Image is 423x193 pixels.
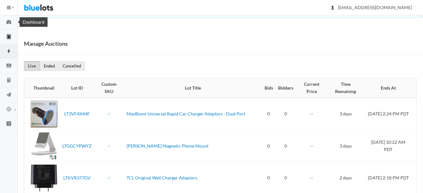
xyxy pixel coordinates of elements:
[327,130,364,162] td: 3 days
[364,98,416,130] td: [DATE] 2:24 PM PDT
[276,98,296,130] td: 0
[107,175,111,180] a: --
[127,111,245,116] a: MaxBoost Universal Rapid Car Charger Adaptors - Dual Port
[296,78,328,98] th: Current Price
[127,143,209,149] a: [PERSON_NAME] Magnetic Phone Mount
[262,98,276,130] td: 0
[60,78,94,98] th: Lot ID
[107,111,111,116] a: --
[364,130,416,162] td: [DATE] 10:22 AM PDT
[94,78,124,98] th: Custom SKU
[64,111,90,116] a: LT3VF4X44F
[24,61,40,71] a: Live
[63,175,91,180] a: LTKVR377GV
[276,78,296,98] th: Bidders
[262,78,276,98] th: Bids
[127,175,197,180] a: TCL Original Wall Charger Adaptors
[20,17,48,27] div: Dashboard
[331,5,412,10] span: [EMAIL_ADDRESS][DOMAIN_NAME]
[40,61,59,71] a: Ended
[24,39,68,48] h1: Manage Auctions
[327,78,364,98] th: Time Remaining
[296,130,328,162] td: --
[327,98,364,130] td: 3 days
[24,78,60,98] th: Thumbnail
[262,130,276,162] td: 0
[59,61,85,71] a: Cancelled
[107,143,111,149] a: --
[276,130,296,162] td: 0
[124,78,262,98] th: Lot Title
[62,143,92,149] a: LTGGCYPWYZ
[296,98,328,130] td: --
[329,5,336,11] ion-icon: person
[364,78,416,98] th: Ends At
